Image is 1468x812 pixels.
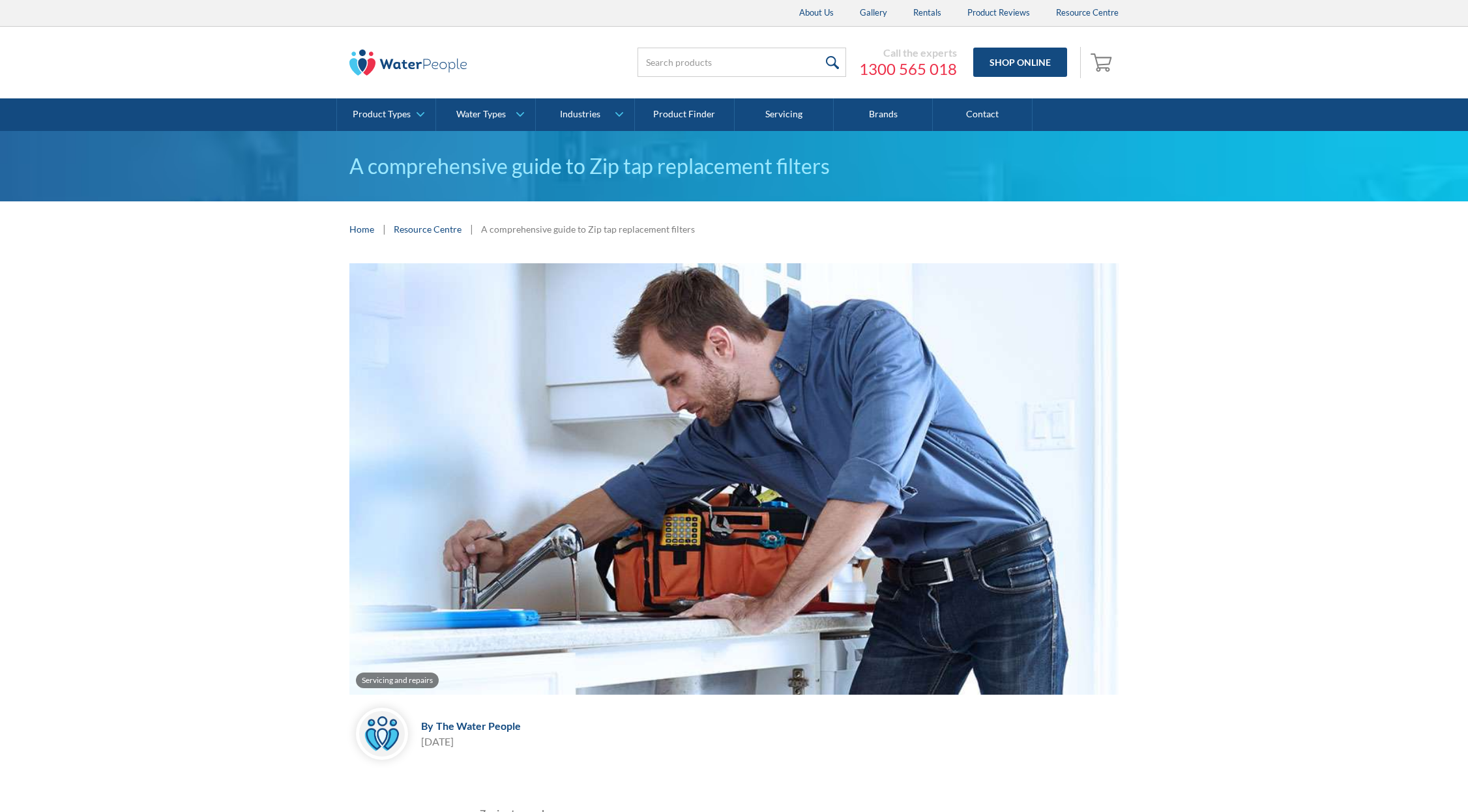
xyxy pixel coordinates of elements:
[1338,747,1468,812] iframe: podium webchat widget bubble
[859,46,957,59] div: Call the experts
[381,221,387,237] div: |
[1091,51,1115,72] img: shopping cart
[421,719,433,732] div: By
[349,50,467,76] img: The Water People
[349,151,1119,182] h1: A comprehensive guide to Zip tap replacement filters
[536,98,634,131] a: Industries
[560,109,600,120] div: Industries
[436,98,535,131] a: Water Types
[456,109,506,120] div: Water Types
[349,263,1119,695] img: a comprehensive guide to zip tap replacement filters hero image
[349,222,374,236] a: Home
[337,98,435,131] a: Product Types
[362,675,433,686] div: Servicing and repairs
[638,48,846,77] input: Search products
[353,109,411,120] div: Product Types
[481,222,695,236] div: A comprehensive guide to Zip tap replacement filters
[1087,47,1119,78] a: Open empty cart
[421,734,521,749] div: [DATE]
[834,98,933,131] a: Brands
[635,98,734,131] a: Product Finder
[933,98,1032,131] a: Contact
[394,222,462,236] a: Resource Centre
[436,719,521,732] div: The Water People
[735,98,834,131] a: Servicing
[859,59,957,79] a: 1300 565 018
[973,48,1067,77] a: Shop Online
[468,221,475,237] div: |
